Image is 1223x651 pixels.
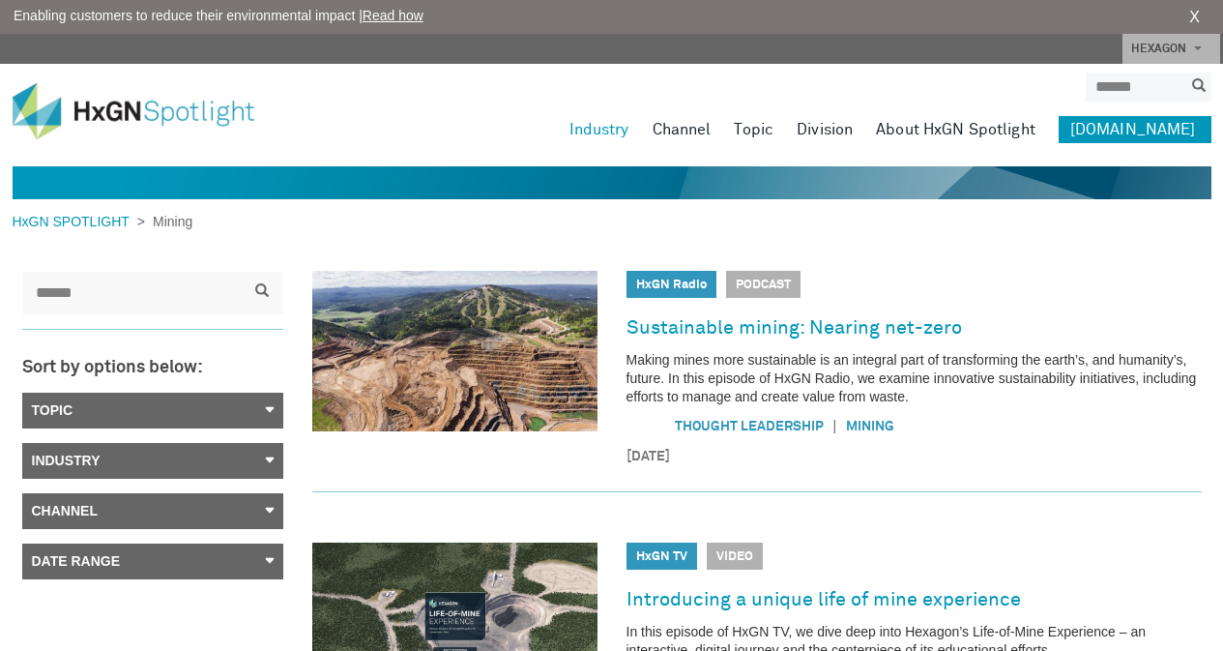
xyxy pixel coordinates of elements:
[145,214,192,229] span: Mining
[636,279,707,291] a: HxGN Radio
[675,420,824,433] a: Thought Leadership
[1059,116,1211,143] a: [DOMAIN_NAME]
[14,6,423,26] span: Enabling customers to reduce their environmental impact |
[626,584,1021,615] a: Introducing a unique life of mine experience
[22,359,283,378] h3: Sort by options below:
[797,116,853,143] a: Division
[22,493,283,529] a: Channel
[1189,6,1200,29] a: X
[636,550,687,563] a: HxGN TV
[824,416,847,436] span: |
[22,544,283,579] a: Date Range
[22,443,283,479] a: Industry
[626,312,962,343] a: Sustainable mining: Nearing net-zero
[22,393,283,429] a: Topic
[13,214,137,229] a: HxGN SPOTLIGHT
[626,447,1202,467] time: [DATE]
[876,116,1035,143] a: About HxGN Spotlight
[1122,34,1220,64] a: HEXAGON
[626,351,1202,406] p: Making mines more sustainable is an integral part of transforming the earth’s, and humanity’s, fu...
[569,116,629,143] a: Industry
[13,212,193,232] div: >
[726,271,801,298] span: Podcast
[846,420,894,433] a: Mining
[707,543,763,570] span: Video
[363,8,423,23] a: Read how
[653,116,712,143] a: Channel
[312,271,597,431] img: Sustainable mining: Nearing net-zero
[734,116,773,143] a: Topic
[13,83,283,139] img: HxGN Spotlight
